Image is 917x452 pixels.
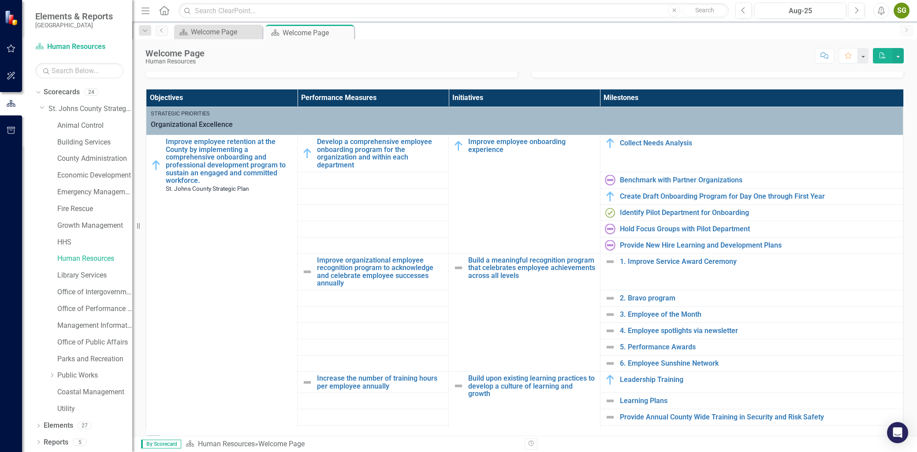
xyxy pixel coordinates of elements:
img: In Progress [302,148,313,159]
img: Not Defined [605,396,615,406]
a: Elements [44,421,73,431]
td: Double-Click to Edit Right Click for Context Menu [298,253,449,290]
a: Management Information Systems [57,321,132,331]
img: Completed [605,207,615,218]
a: Improve employee retention at the County by implementing a comprehensive onboarding and professio... [166,138,293,185]
td: Double-Click to Edit Right Click for Context Menu [600,426,903,447]
a: Office of Performance & Transparency [57,304,132,314]
span: St. Johns County Strategic Plan [166,185,249,192]
a: Leadership Training [620,376,898,384]
img: ClearPoint Strategy [4,10,20,26]
a: HHS [57,237,132,248]
a: Increase the number of training hours per employee annually [317,374,444,390]
a: Improve organizational employee recognition program to acknowledge and celebrate employee success... [317,256,444,287]
img: Not Defined [605,326,615,336]
img: Not Started [605,224,615,234]
td: Double-Click to Edit Right Click for Context Menu [600,393,903,409]
a: Building Services [57,137,132,148]
button: SG [894,3,910,19]
img: Not Defined [605,358,615,369]
input: Search Below... [35,63,123,78]
div: Welcome Page [191,26,260,37]
a: Human Resources [35,42,123,52]
img: Not Defined [605,342,615,352]
a: Economic Development [57,170,132,181]
img: Not Defined [453,263,464,273]
div: Welcome Page [258,440,305,448]
div: Strategic Priorities [151,110,898,118]
div: Welcome Page [145,48,205,58]
img: In Progress [605,191,615,202]
img: In Progress [151,160,161,170]
a: Human Resources [198,440,255,448]
a: Collect Needs Analysis [620,139,898,147]
img: Not Defined [302,377,313,388]
div: Open Intercom Messenger [887,422,908,443]
img: Not Started [605,175,615,185]
img: Not Defined [605,412,615,422]
td: Double-Click to Edit Right Click for Context Menu [600,188,903,204]
a: Scorecards [44,87,80,97]
img: Not Defined [302,267,313,277]
a: Library Services [57,270,132,281]
a: Utility [57,404,132,414]
td: Double-Click to Edit Right Click for Context Menu [449,253,600,371]
a: Improve employee onboarding experience [468,138,595,153]
a: Provide Annual County Wide Training in Security and Risk Safety [620,413,898,421]
div: Welcome Page [283,27,352,38]
a: Identify Pilot Department for Onboarding [620,209,898,217]
a: 5. Performance Awards [620,343,898,351]
div: 5 [73,438,87,446]
td: Double-Click to Edit Right Click for Context Menu [600,355,903,371]
a: Fire Rescue [57,204,132,214]
td: Double-Click to Edit Right Click for Context Menu [600,253,903,290]
a: Develop a comprehensive employee onboarding program for the organization and within each department [317,138,444,169]
a: Office of Public Affairs [57,337,132,348]
a: Create Draft Onboarding Program for Day One through First Year [620,193,898,200]
td: Double-Click to Edit Right Click for Context Menu [600,306,903,322]
small: [GEOGRAPHIC_DATA] [35,22,113,29]
a: Public Works [57,370,132,381]
td: Double-Click to Edit Right Click for Context Menu [600,237,903,253]
a: County Administration [57,154,132,164]
td: Double-Click to Edit Right Click for Context Menu [600,172,903,188]
a: Coastal Management [57,387,132,397]
td: Double-Click to Edit Right Click for Context Menu [600,204,903,221]
button: Search [682,4,727,17]
div: Human Resources [145,58,205,65]
input: Search ClearPoint... [179,3,729,19]
td: Double-Click to Edit Right Click for Context Menu [600,409,903,426]
a: 6. Employee Sunshine Network [620,359,898,367]
a: Learning Plans [620,397,898,405]
img: Not Defined [453,381,464,391]
a: 2. Bravo program [620,294,898,302]
td: Double-Click to Edit Right Click for Context Menu [298,135,449,172]
span: By Scorecard [141,440,181,448]
td: Double-Click to Edit Right Click for Context Menu [449,135,600,253]
img: Not Defined [605,256,615,267]
a: Office of Intergovernmental Affairs [57,287,132,297]
a: Welcome Page [176,26,260,37]
td: Double-Click to Edit Right Click for Context Menu [600,339,903,355]
a: Emergency Management [57,187,132,197]
a: Hold Focus Groups with Pilot Department [620,225,898,233]
a: 4. Employee spotlights via newsletter [620,327,898,335]
a: Human Resources [57,254,132,264]
td: Double-Click to Edit Right Click for Context Menu [298,371,449,393]
span: Elements & Reports [35,11,113,22]
a: Build a meaningful recognition program that celebrates employee achievements across all levels [468,256,595,280]
td: Double-Click to Edit Right Click for Context Menu [600,135,903,172]
span: Organizational Excellence [151,120,898,130]
td: Double-Click to Edit Right Click for Context Menu [600,322,903,339]
img: In Progress [453,141,464,151]
a: Build upon existing learning practices to develop a culture of learning and growth [468,374,595,398]
img: Not Defined [605,309,615,320]
div: 27 [78,422,92,430]
a: Benchmark with Partner Organizations [620,176,898,184]
button: Aug-25 [754,3,846,19]
img: In Progress [605,374,615,385]
a: Reports [44,437,68,448]
div: » [186,439,518,449]
a: 1. Improve Service Award Ceremony [620,258,898,266]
